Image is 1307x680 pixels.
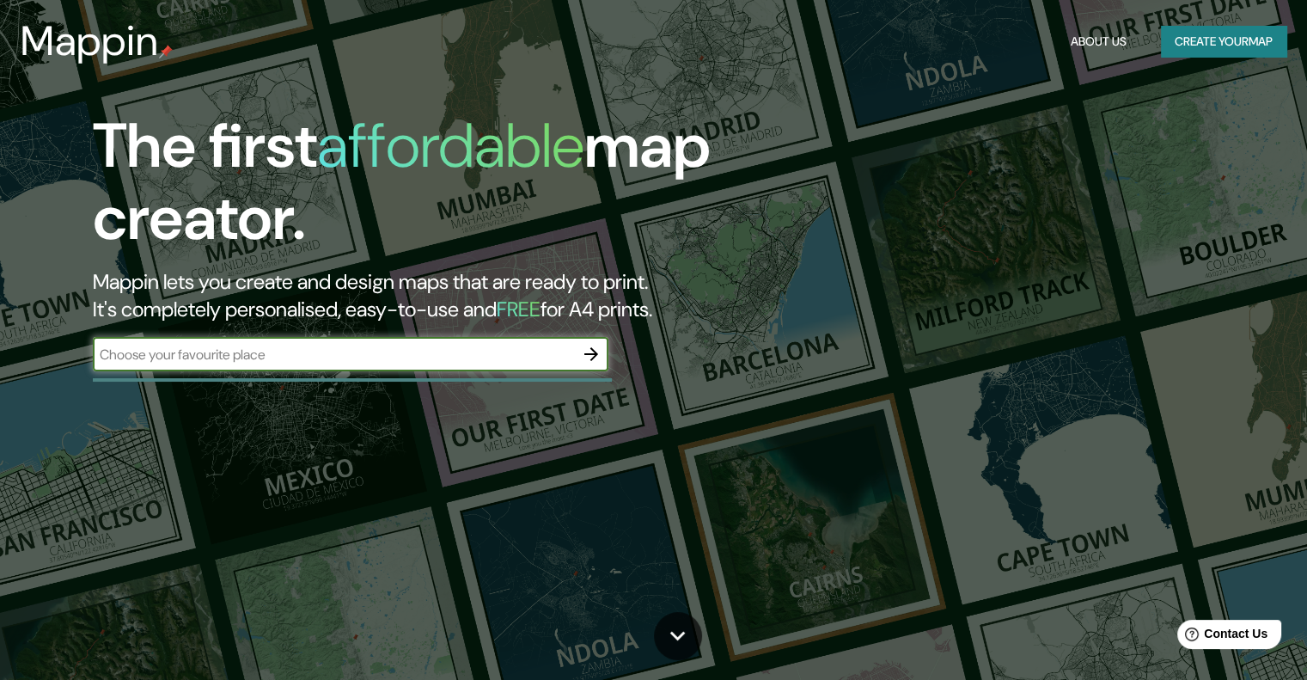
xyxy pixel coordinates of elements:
h5: FREE [497,296,541,322]
button: About Us [1064,26,1133,58]
img: mappin-pin [159,45,173,58]
h3: Mappin [21,17,159,65]
iframe: Help widget launcher [1154,613,1288,661]
h1: affordable [317,106,584,186]
input: Choose your favourite place [93,345,574,365]
h1: The first map creator. [93,110,747,268]
button: Create yourmap [1161,26,1286,58]
h2: Mappin lets you create and design maps that are ready to print. It's completely personalised, eas... [93,268,747,323]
